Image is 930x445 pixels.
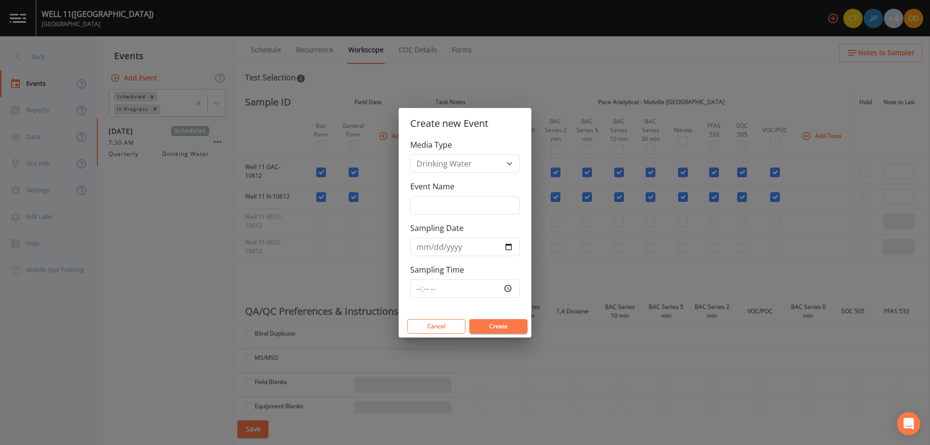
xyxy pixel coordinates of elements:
button: Cancel [407,319,465,334]
div: Open Intercom Messenger [897,412,920,435]
label: Event Name [410,181,454,192]
label: Media Type [410,139,452,151]
h2: Create new Event [399,108,531,139]
button: Create [469,319,527,334]
label: Sampling Date [410,222,464,234]
label: Sampling Time [410,264,464,276]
